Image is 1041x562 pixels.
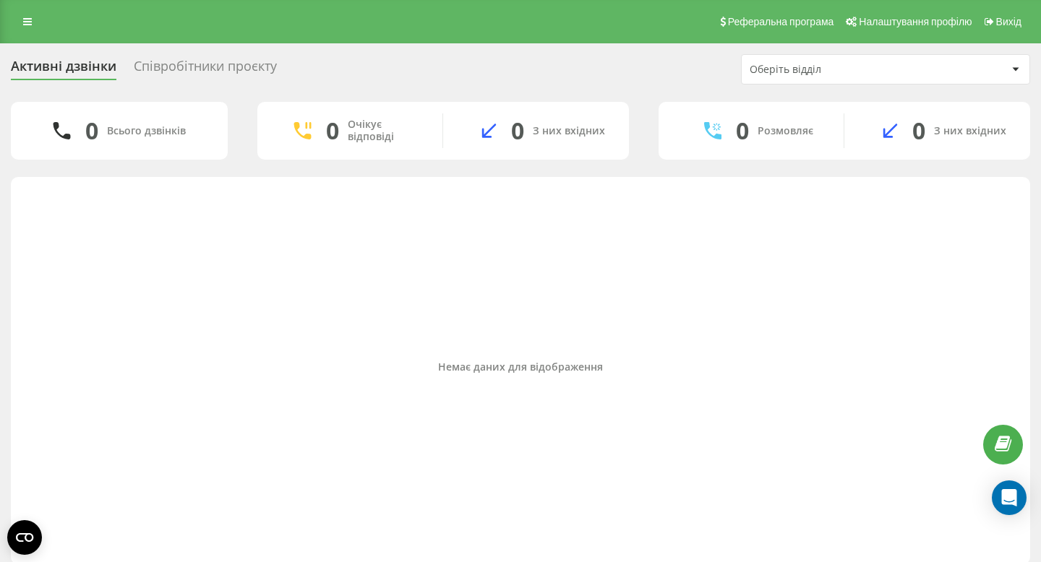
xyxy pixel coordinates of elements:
div: Оберіть відділ [750,64,922,76]
div: 0 [326,117,339,144]
div: Очікує відповіді [348,118,421,143]
button: Open CMP widget [7,520,42,555]
div: Open Intercom Messenger [992,480,1027,515]
span: Реферальна програма [728,16,834,27]
div: Розмовляє [758,125,813,137]
div: З них вхідних [533,125,605,137]
div: 0 [511,117,524,144]
div: Немає даних для відображення [22,360,1019,373]
div: 0 [736,117,749,144]
span: Вихід [996,16,1021,27]
span: Налаштування профілю [859,16,972,27]
div: З них вхідних [934,125,1006,137]
div: 0 [912,117,925,144]
div: Активні дзвінки [11,59,116,81]
div: 0 [85,117,98,144]
div: Співробітники проєкту [134,59,277,81]
div: Всього дзвінків [107,125,186,137]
